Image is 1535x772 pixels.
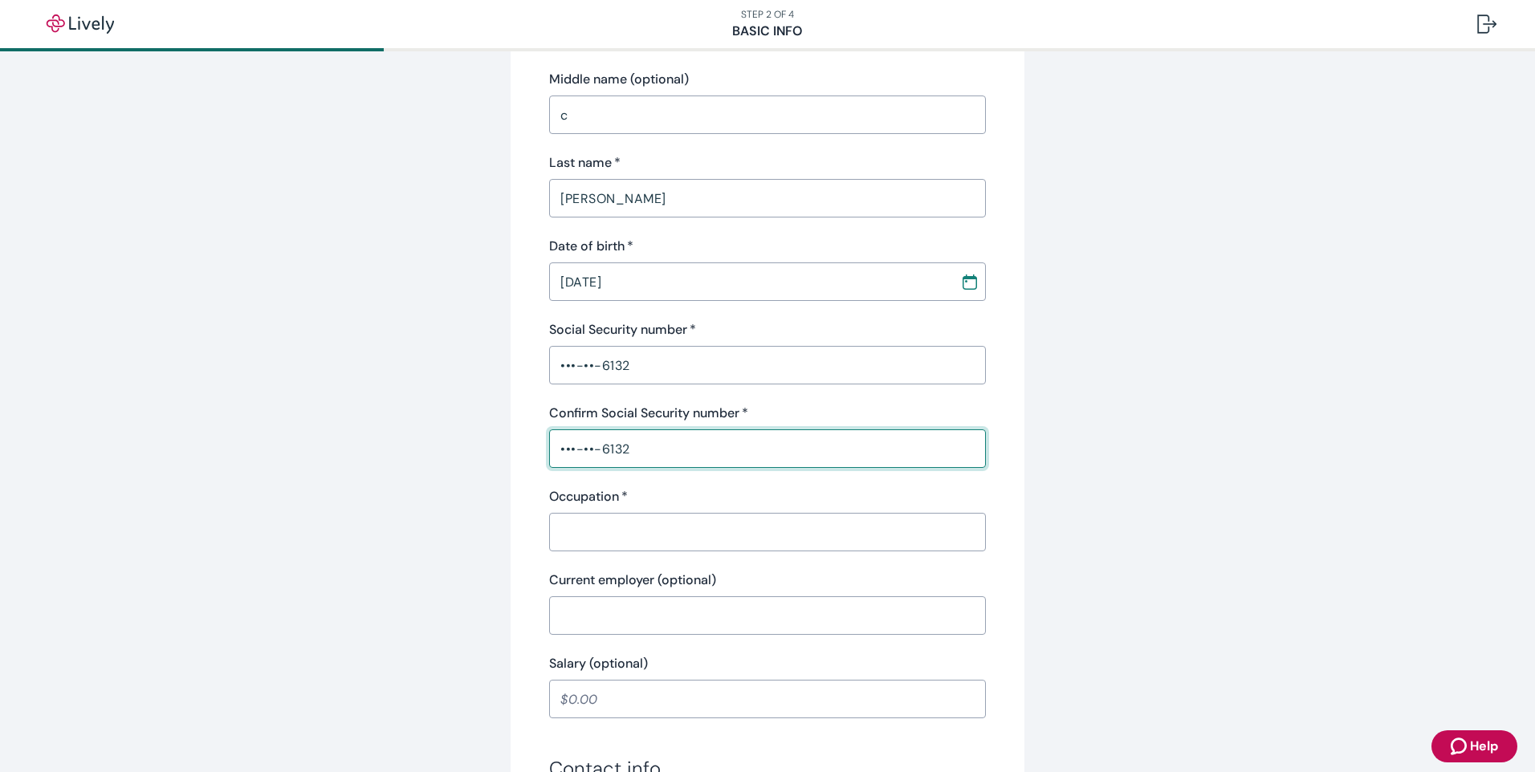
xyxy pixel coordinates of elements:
[549,487,628,506] label: Occupation
[549,433,986,465] input: ••• - •• - ••••
[955,267,984,296] button: Choose date, selected date is Oct 1, 1997
[549,349,986,381] input: ••• - •• - ••••
[35,14,125,34] img: Lively
[549,683,986,715] input: $0.00
[549,266,949,298] input: MM / DD / YYYY
[549,237,633,256] label: Date of birth
[549,70,689,89] label: Middle name (optional)
[549,571,716,590] label: Current employer (optional)
[1464,5,1509,43] button: Log out
[1451,737,1470,756] svg: Zendesk support icon
[962,274,978,290] svg: Calendar
[549,153,621,173] label: Last name
[549,654,648,673] label: Salary (optional)
[549,404,748,423] label: Confirm Social Security number
[549,320,696,339] label: Social Security number
[1431,730,1517,762] button: Zendesk support iconHelp
[1470,737,1498,756] span: Help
